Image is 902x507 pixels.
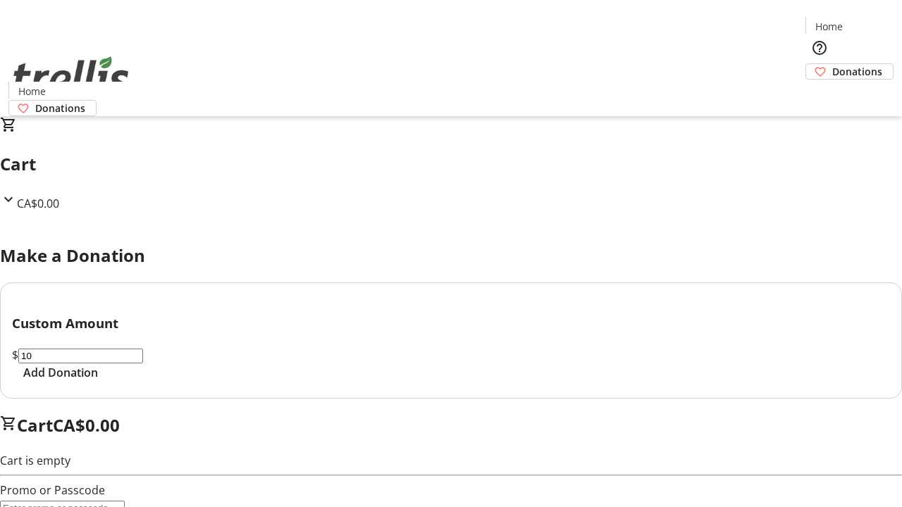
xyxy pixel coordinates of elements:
a: Home [806,19,851,34]
a: Donations [805,63,894,80]
h3: Custom Amount [12,313,890,333]
span: CA$0.00 [53,413,120,437]
span: CA$0.00 [17,196,59,211]
span: Donations [35,101,85,115]
button: Help [805,34,834,62]
a: Home [9,84,54,99]
span: $ [12,347,18,363]
span: Add Donation [23,364,98,381]
img: Orient E2E Organization mbGOeGc8dg's Logo [8,41,134,111]
span: Home [815,19,843,34]
input: Donation Amount [18,349,143,363]
button: Add Donation [12,364,109,381]
a: Donations [8,100,97,116]
button: Cart [805,80,834,108]
span: Donations [832,64,882,79]
span: Home [18,84,46,99]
